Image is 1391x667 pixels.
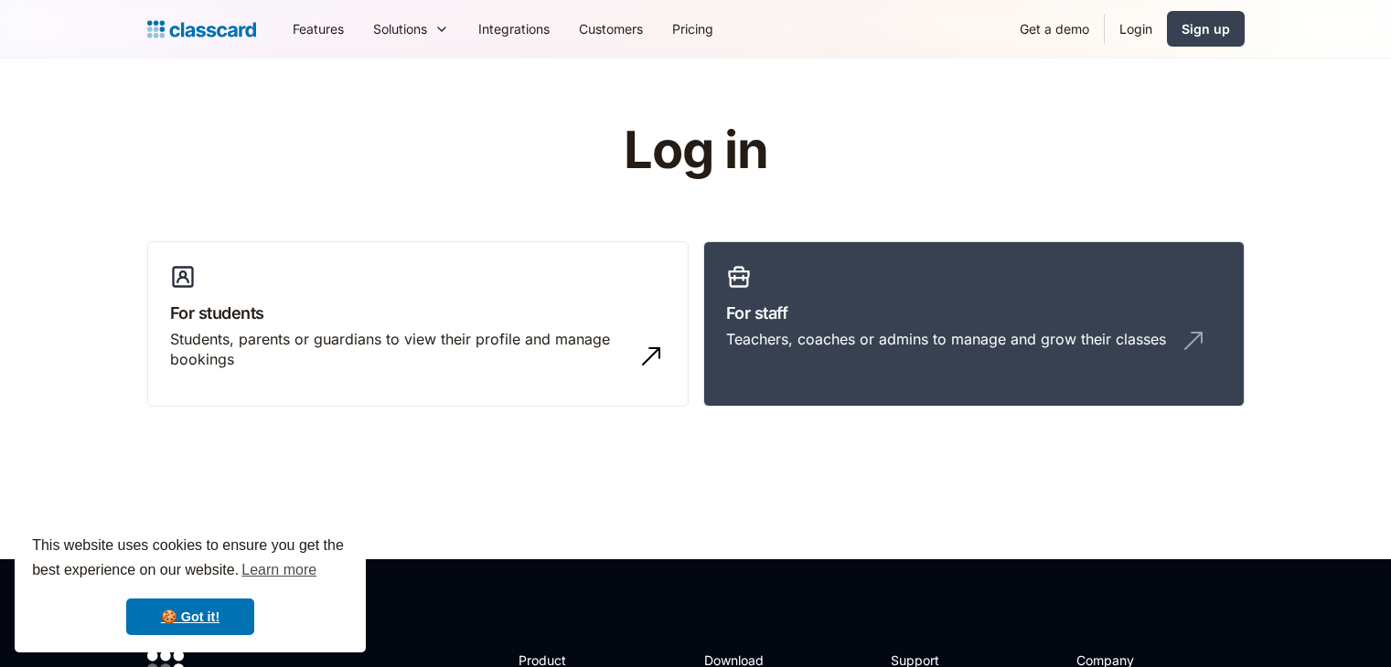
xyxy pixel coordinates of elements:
a: home [147,16,256,42]
h3: For staff [726,301,1222,325]
a: learn more about cookies [239,556,319,584]
div: Students, parents or guardians to view their profile and manage bookings [170,329,629,370]
a: Customers [564,8,658,49]
div: Solutions [373,19,427,38]
a: Get a demo [1005,8,1104,49]
span: This website uses cookies to ensure you get the best experience on our website. [32,535,348,584]
a: Features [278,8,358,49]
a: Pricing [658,8,728,49]
a: Integrations [464,8,564,49]
h3: For students [170,301,666,325]
div: Teachers, coaches or admins to manage and grow their classes [726,329,1166,349]
a: dismiss cookie message [126,598,254,635]
div: Solutions [358,8,464,49]
a: For staffTeachers, coaches or admins to manage and grow their classes [703,241,1245,408]
a: For studentsStudents, parents or guardians to view their profile and manage bookings [147,241,689,408]
div: Sign up [1182,19,1230,38]
h1: Log in [405,122,986,179]
div: cookieconsent [15,517,366,652]
a: Sign up [1167,11,1245,47]
a: Login [1105,8,1167,49]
